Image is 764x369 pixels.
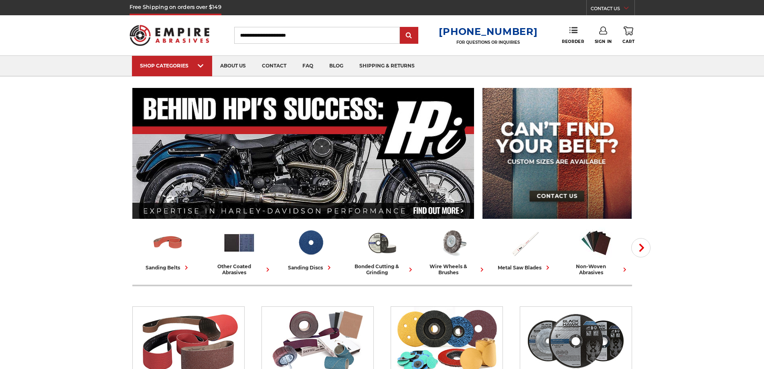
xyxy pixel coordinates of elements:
a: bonded cutting & grinding [350,226,415,275]
img: Metal Saw Blades [508,226,541,259]
img: Sanding Belts [151,226,184,259]
img: Bonded Cutting & Grinding [365,226,399,259]
a: faq [294,56,321,76]
a: Cart [622,27,634,44]
a: contact [254,56,294,76]
a: Reorder [562,27,584,44]
button: Next [631,238,651,257]
a: shipping & returns [351,56,423,76]
span: Cart [622,39,634,44]
p: FOR QUESTIONS OR INQUIRIES [439,40,537,45]
div: metal saw blades [498,263,552,272]
a: sanding discs [278,226,343,272]
div: other coated abrasives [207,263,272,275]
span: Reorder [562,39,584,44]
div: SHOP CATEGORIES [140,63,204,69]
img: Empire Abrasives [130,20,210,51]
a: metal saw blades [492,226,557,272]
div: wire wheels & brushes [421,263,486,275]
a: non-woven abrasives [564,226,629,275]
a: CONTACT US [591,4,634,15]
span: Sign In [595,39,612,44]
div: bonded cutting & grinding [350,263,415,275]
div: sanding belts [146,263,190,272]
a: sanding belts [136,226,201,272]
img: Banner for an interview featuring Horsepower Inc who makes Harley performance upgrades featured o... [132,88,474,219]
a: [PHONE_NUMBER] [439,26,537,37]
img: promo banner for custom belts. [482,88,632,219]
a: other coated abrasives [207,226,272,275]
img: Other Coated Abrasives [223,226,256,259]
input: Submit [401,28,417,44]
img: Non-woven Abrasives [580,226,613,259]
img: Wire Wheels & Brushes [437,226,470,259]
a: blog [321,56,351,76]
div: sanding discs [288,263,333,272]
div: non-woven abrasives [564,263,629,275]
a: wire wheels & brushes [421,226,486,275]
a: about us [212,56,254,76]
img: Sanding Discs [294,226,327,259]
